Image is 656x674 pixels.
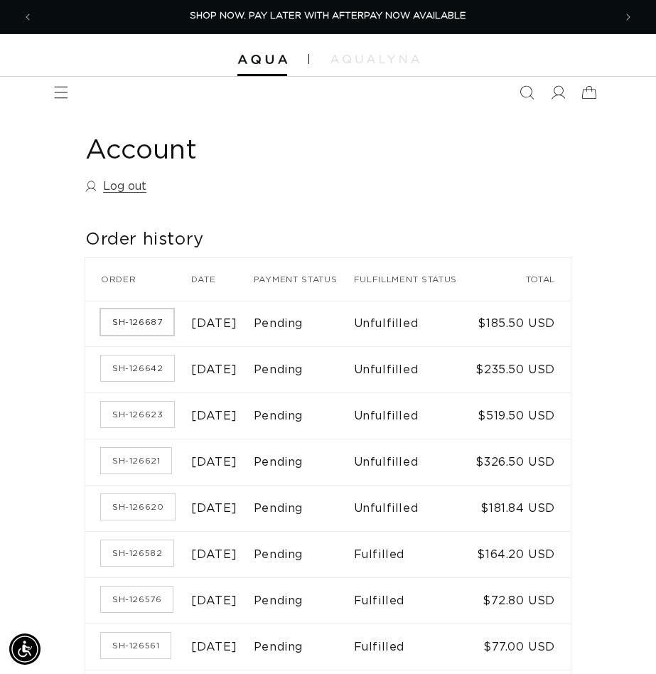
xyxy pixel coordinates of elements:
[254,393,354,439] td: Pending
[191,595,237,606] time: [DATE]
[354,578,474,624] td: Fulfilled
[191,503,237,514] time: [DATE]
[85,229,571,251] h2: Order history
[101,587,173,612] a: Order number SH-126576
[9,633,41,665] div: Accessibility Menu
[191,318,237,329] time: [DATE]
[254,347,354,393] td: Pending
[354,301,474,347] td: Unfulfilled
[101,309,173,335] a: Order number SH-126687
[237,55,287,65] img: Aqua Hair Extensions
[473,624,571,670] td: $77.00 USD
[191,410,237,422] time: [DATE]
[613,1,644,33] button: Next announcement
[12,1,43,33] button: Previous announcement
[254,439,354,486] td: Pending
[354,532,474,578] td: Fulfilled
[101,633,171,658] a: Order number SH-126561
[101,540,173,566] a: Order number SH-126582
[473,393,571,439] td: $519.50 USD
[191,258,253,301] th: Date
[354,624,474,670] td: Fulfilled
[330,55,419,63] img: aqualyna.com
[190,11,466,21] span: SHOP NOW. PAY LATER WITH AFTERPAY NOW AVAILABLE
[473,347,571,393] td: $235.50 USD
[254,486,354,532] td: Pending
[254,258,354,301] th: Payment status
[354,258,474,301] th: Fulfillment status
[45,77,77,108] summary: Menu
[191,456,237,468] time: [DATE]
[191,364,237,375] time: [DATE]
[354,486,474,532] td: Unfulfilled
[473,532,571,578] td: $164.20 USD
[254,532,354,578] td: Pending
[101,494,175,520] a: Order number SH-126620
[511,77,542,108] summary: Search
[473,258,571,301] th: Total
[354,439,474,486] td: Unfulfilled
[473,439,571,486] td: $326.50 USD
[354,393,474,439] td: Unfulfilled
[254,301,354,347] td: Pending
[254,578,354,624] td: Pending
[354,347,474,393] td: Unfulfilled
[473,578,571,624] td: $72.80 USD
[254,624,354,670] td: Pending
[85,176,146,197] a: Log out
[85,258,191,301] th: Order
[101,355,174,381] a: Order number SH-126642
[85,134,571,168] h1: Account
[101,402,174,427] a: Order number SH-126623
[473,486,571,532] td: $181.84 USD
[191,641,237,653] time: [DATE]
[101,448,171,474] a: Order number SH-126621
[191,549,237,560] time: [DATE]
[473,301,571,347] td: $185.50 USD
